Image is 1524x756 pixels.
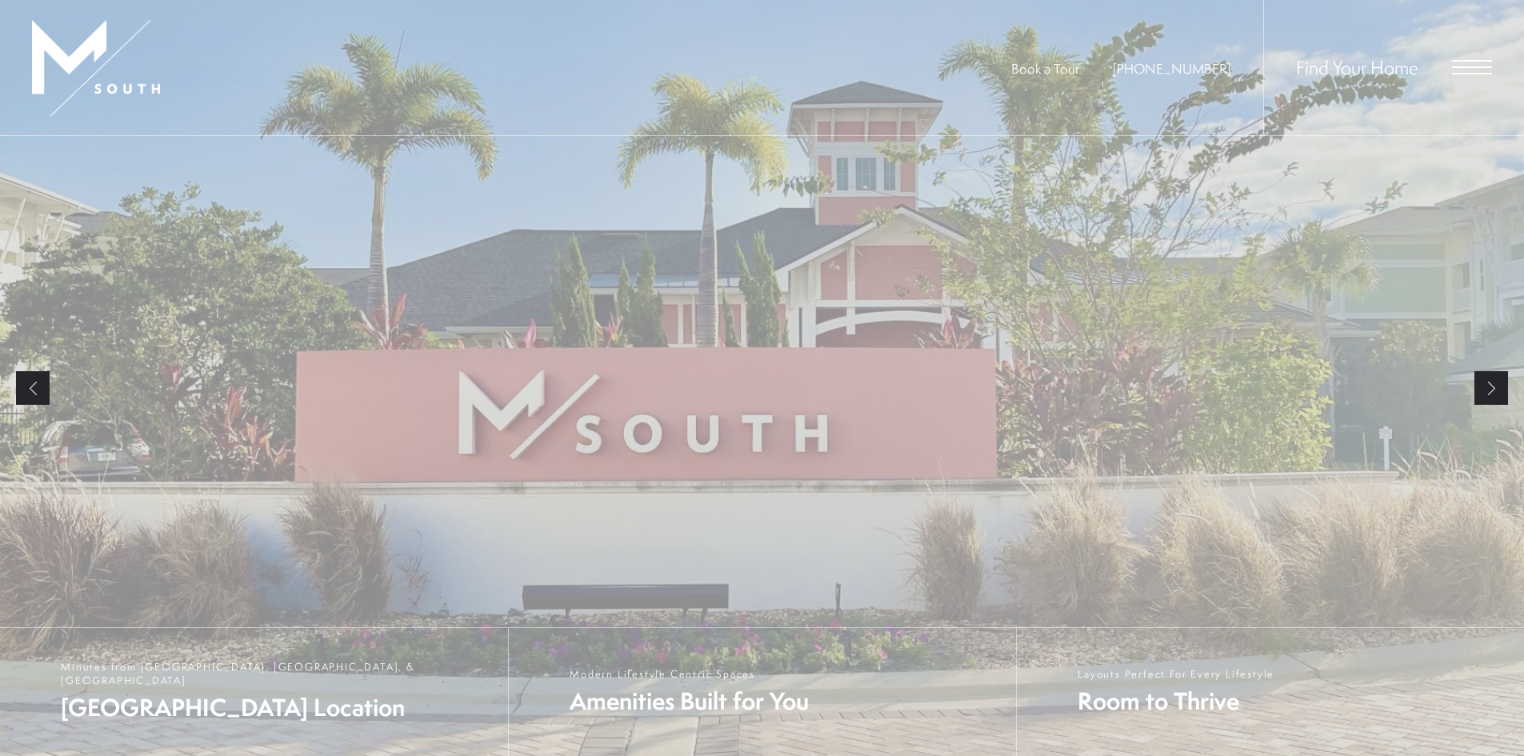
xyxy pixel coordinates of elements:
a: Call Us at 813-570-8014 [1113,59,1231,78]
a: Layouts Perfect For Every Lifestyle [1016,628,1524,756]
span: Layouts Perfect For Every Lifestyle [1078,667,1274,681]
a: Next [1474,371,1508,405]
a: Book a Tour [1011,59,1079,78]
span: Minutes from [GEOGRAPHIC_DATA], [GEOGRAPHIC_DATA], & [GEOGRAPHIC_DATA] [61,660,492,687]
span: Modern Lifestyle Centric Spaces [570,667,809,681]
a: Find Your Home [1296,54,1418,80]
a: Modern Lifestyle Centric Spaces [508,628,1016,756]
span: Room to Thrive [1078,685,1274,718]
button: Open Menu [1452,60,1492,74]
img: MSouth [32,20,160,116]
span: [PHONE_NUMBER] [1113,59,1231,78]
a: Previous [16,371,50,405]
span: [GEOGRAPHIC_DATA] Location [61,691,492,724]
span: Amenities Built for You [570,685,809,718]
